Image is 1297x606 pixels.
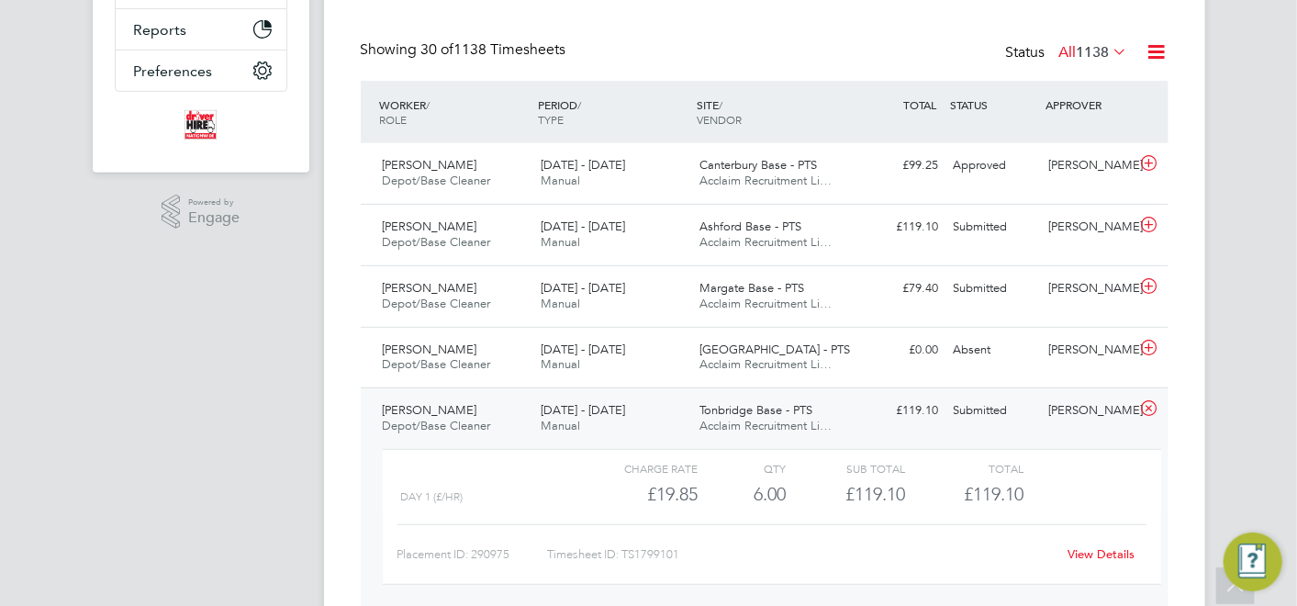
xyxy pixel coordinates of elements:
[383,173,491,188] span: Depot/Base Cleaner
[699,296,832,311] span: Acclaim Recruitment Li…
[383,219,477,234] span: [PERSON_NAME]
[698,457,787,479] div: QTY
[134,21,187,39] span: Reports
[946,335,1042,365] div: Absent
[538,112,564,127] span: TYPE
[692,88,851,136] div: SITE
[541,173,580,188] span: Manual
[699,219,801,234] span: Ashford Base - PTS
[421,40,454,59] span: 30 of
[1041,396,1136,426] div: [PERSON_NAME]
[541,342,625,357] span: [DATE] - [DATE]
[1006,40,1132,66] div: Status
[375,88,534,136] div: WORKER
[578,457,697,479] div: Charge rate
[577,97,581,112] span: /
[188,210,240,226] span: Engage
[116,50,286,91] button: Preferences
[851,274,946,304] div: £79.40
[699,173,832,188] span: Acclaim Recruitment Li…
[1041,151,1136,181] div: [PERSON_NAME]
[380,112,408,127] span: ROLE
[851,151,946,181] div: £99.25
[116,9,286,50] button: Reports
[1041,274,1136,304] div: [PERSON_NAME]
[699,280,804,296] span: Margate Base - PTS
[699,356,832,372] span: Acclaim Recruitment Li…
[541,418,580,433] span: Manual
[541,356,580,372] span: Manual
[115,110,287,140] a: Go to home page
[946,274,1042,304] div: Submitted
[698,479,787,510] div: 6.00
[1041,212,1136,242] div: [PERSON_NAME]
[541,280,625,296] span: [DATE] - [DATE]
[383,356,491,372] span: Depot/Base Cleaner
[383,157,477,173] span: [PERSON_NAME]
[383,402,477,418] span: [PERSON_NAME]
[699,342,850,357] span: [GEOGRAPHIC_DATA] - PTS
[905,457,1023,479] div: Total
[719,97,722,112] span: /
[541,219,625,234] span: [DATE] - [DATE]
[383,280,477,296] span: [PERSON_NAME]
[697,112,742,127] span: VENDOR
[1041,88,1136,121] div: APPROVER
[699,402,812,418] span: Tonbridge Base - PTS
[541,234,580,250] span: Manual
[383,342,477,357] span: [PERSON_NAME]
[188,195,240,210] span: Powered by
[361,40,570,60] div: Showing
[421,40,566,59] span: 1138 Timesheets
[1077,43,1110,62] span: 1138
[964,483,1023,505] span: £119.10
[383,418,491,433] span: Depot/Base Cleaner
[787,457,905,479] div: Sub Total
[699,234,832,250] span: Acclaim Recruitment Li…
[547,540,1057,569] div: Timesheet ID: TS1799101
[946,151,1042,181] div: Approved
[904,97,937,112] span: TOTAL
[541,157,625,173] span: [DATE] - [DATE]
[1041,335,1136,365] div: [PERSON_NAME]
[184,110,218,140] img: acclaim-logo-retina.png
[397,540,547,569] div: Placement ID: 290975
[851,212,946,242] div: £119.10
[383,296,491,311] span: Depot/Base Cleaner
[699,418,832,433] span: Acclaim Recruitment Li…
[162,195,240,230] a: Powered byEngage
[533,88,692,136] div: PERIOD
[134,62,213,80] span: Preferences
[787,479,905,510] div: £119.10
[541,402,625,418] span: [DATE] - [DATE]
[578,479,697,510] div: £19.85
[946,88,1042,121] div: STATUS
[851,396,946,426] div: £119.10
[401,490,464,503] span: Day 1 (£/HR)
[427,97,430,112] span: /
[1068,546,1135,562] a: View Details
[541,296,580,311] span: Manual
[699,157,817,173] span: Canterbury Base - PTS
[1059,43,1128,62] label: All
[946,396,1042,426] div: Submitted
[946,212,1042,242] div: Submitted
[851,335,946,365] div: £0.00
[1224,533,1282,591] button: Engage Resource Center
[383,234,491,250] span: Depot/Base Cleaner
